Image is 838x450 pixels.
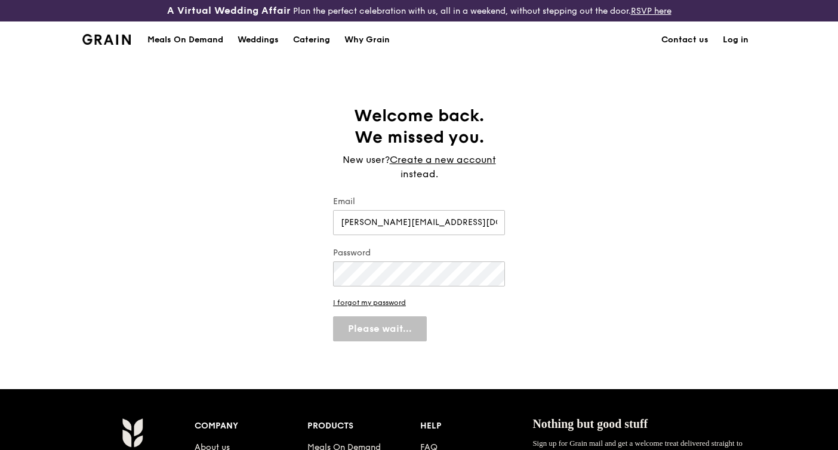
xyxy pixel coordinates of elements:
a: Contact us [654,22,716,58]
a: RSVP here [631,6,671,16]
a: Catering [286,22,337,58]
a: Weddings [230,22,286,58]
a: I forgot my password [333,298,505,307]
div: Meals On Demand [147,22,223,58]
h3: A Virtual Wedding Affair [167,5,291,17]
label: Password [333,247,505,259]
div: Help [420,418,533,434]
span: instead. [400,168,438,180]
a: Why Grain [337,22,397,58]
img: Grain [82,34,131,45]
div: Weddings [238,22,279,58]
a: GrainGrain [82,21,131,57]
div: Plan the perfect celebration with us, all in a weekend, without stepping out the door. [140,5,698,17]
a: Log in [716,22,756,58]
button: Please wait... [333,316,427,341]
div: Catering [293,22,330,58]
label: Email [333,196,505,208]
div: Products [307,418,420,434]
a: Create a new account [390,153,496,167]
h1: Welcome back. We missed you. [333,105,505,148]
img: Grain [122,418,143,448]
div: Company [195,418,307,434]
span: Nothing but good stuff [532,417,648,430]
span: New user? [343,154,390,165]
div: Why Grain [344,22,390,58]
